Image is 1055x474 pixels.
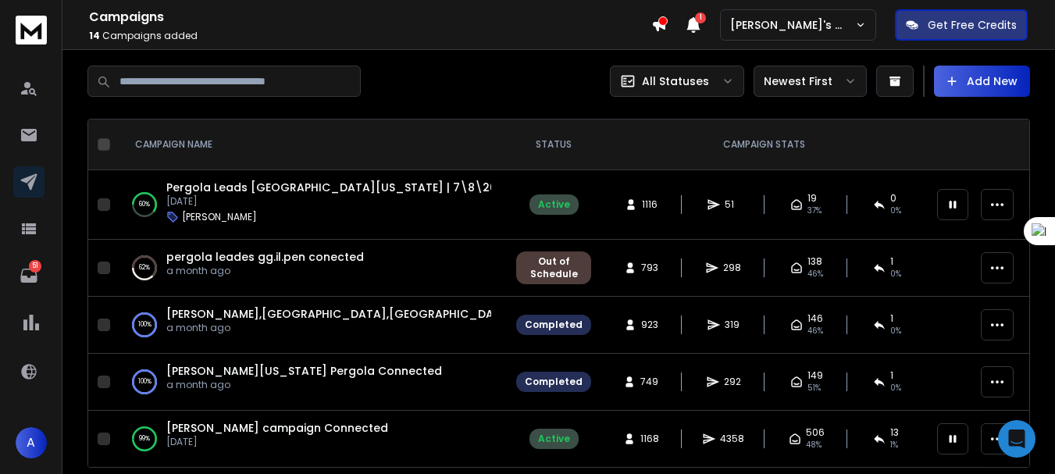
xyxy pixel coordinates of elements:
[166,249,364,265] a: pergola leades gg.il.pen conected
[730,17,855,33] p: [PERSON_NAME]'s Workspace
[806,426,825,439] span: 506
[928,17,1017,33] p: Get Free Credits
[139,260,150,276] p: 62 %
[725,319,740,331] span: 319
[695,12,706,23] span: 1
[507,119,601,170] th: STATUS
[166,379,442,391] p: a month ago
[890,325,901,337] span: 0 %
[754,66,867,97] button: Newest First
[16,427,47,458] button: A
[166,180,511,195] a: Pergola Leads [GEOGRAPHIC_DATA][US_STATE] | 7\8\2025
[890,312,893,325] span: 1
[166,322,491,334] p: a month ago
[806,439,822,451] span: 48 %
[166,265,364,277] p: a month ago
[807,382,821,394] span: 51 %
[640,376,658,388] span: 749
[166,306,622,322] a: [PERSON_NAME],[GEOGRAPHIC_DATA],[GEOGRAPHIC_DATA] pergola conected
[890,255,893,268] span: 1
[998,420,1035,458] div: Open Intercom Messenger
[525,319,583,331] div: Completed
[641,262,658,274] span: 793
[890,192,896,205] span: 0
[139,431,150,447] p: 99 %
[601,119,928,170] th: CAMPAIGN STATS
[640,433,659,445] span: 1168
[807,255,822,268] span: 138
[807,325,823,337] span: 46 %
[89,8,651,27] h1: Campaigns
[166,195,491,208] p: [DATE]
[642,73,709,89] p: All Statuses
[890,369,893,382] span: 1
[890,439,898,451] span: 1 %
[895,9,1028,41] button: Get Free Credits
[641,319,658,331] span: 923
[13,260,45,291] a: 51
[538,198,570,211] div: Active
[116,354,507,411] td: 100%[PERSON_NAME][US_STATE] Pergola Connecteda month ago
[890,268,901,280] span: 0 %
[807,369,823,382] span: 149
[890,205,901,217] span: 0 %
[807,312,823,325] span: 146
[525,255,583,280] div: Out of Schedule
[182,211,257,223] p: [PERSON_NAME]
[807,205,822,217] span: 37 %
[890,426,899,439] span: 13
[166,420,388,436] a: [PERSON_NAME] campaign Connected
[116,170,507,240] td: 60%Pergola Leads [GEOGRAPHIC_DATA][US_STATE] | 7\8\2025[DATE][PERSON_NAME]
[116,240,507,297] td: 62%pergola leades gg.il.pen conecteda month ago
[934,66,1030,97] button: Add New
[807,268,823,280] span: 46 %
[725,198,740,211] span: 51
[166,363,442,379] a: [PERSON_NAME][US_STATE] Pergola Connected
[723,262,741,274] span: 298
[139,197,150,212] p: 60 %
[890,382,901,394] span: 0 %
[525,376,583,388] div: Completed
[16,16,47,45] img: logo
[724,376,741,388] span: 292
[642,198,658,211] span: 1116
[166,436,388,448] p: [DATE]
[138,317,151,333] p: 100 %
[116,411,507,468] td: 99%[PERSON_NAME] campaign Connected[DATE]
[89,30,651,42] p: Campaigns added
[720,433,744,445] span: 4358
[116,297,507,354] td: 100%[PERSON_NAME],[GEOGRAPHIC_DATA],[GEOGRAPHIC_DATA] pergola conecteda month ago
[807,192,817,205] span: 19
[116,119,507,170] th: CAMPAIGN NAME
[89,29,100,42] span: 14
[138,374,151,390] p: 100 %
[29,260,41,273] p: 51
[538,433,570,445] div: Active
